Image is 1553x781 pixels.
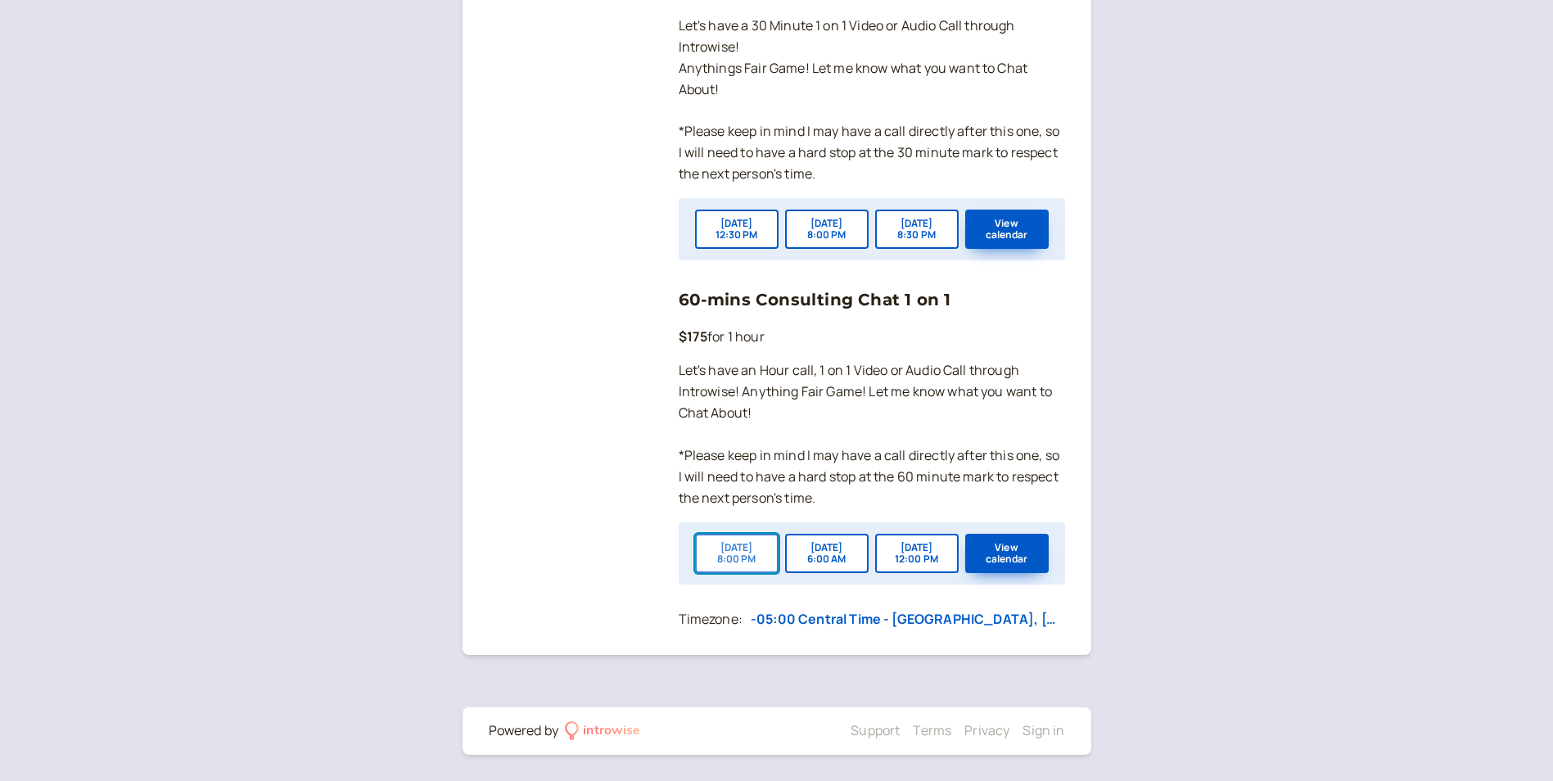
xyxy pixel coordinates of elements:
[965,210,1049,249] button: View calendar
[964,721,1009,739] a: Privacy
[679,290,951,309] a: 60-mins Consulting Chat 1 on 1
[1023,721,1064,739] a: Sign in
[679,360,1065,508] p: Let's have an Hour call, 1 on 1 Video or Audio Call through Introwise! Anything Fair Game! Let me...
[679,327,708,345] b: $175
[913,721,951,739] a: Terms
[583,720,640,742] div: introwise
[679,16,1065,185] p: Let's have a 30 Minute 1 on 1 Video or Audio Call through Introwise! Anythings Fair Game! Let me ...
[785,210,869,249] button: [DATE]8:00 PM
[875,534,959,573] button: [DATE]12:00 PM
[965,534,1049,573] button: View calendar
[851,721,900,739] a: Support
[875,210,959,249] button: [DATE]8:30 PM
[489,720,559,742] div: Powered by
[679,609,743,630] div: Timezone:
[565,720,641,742] a: introwise
[695,210,779,249] button: [DATE]12:30 PM
[679,327,1065,348] p: for 1 hour
[785,534,869,573] button: [DATE]6:00 AM
[695,534,779,573] button: [DATE]8:00 PM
